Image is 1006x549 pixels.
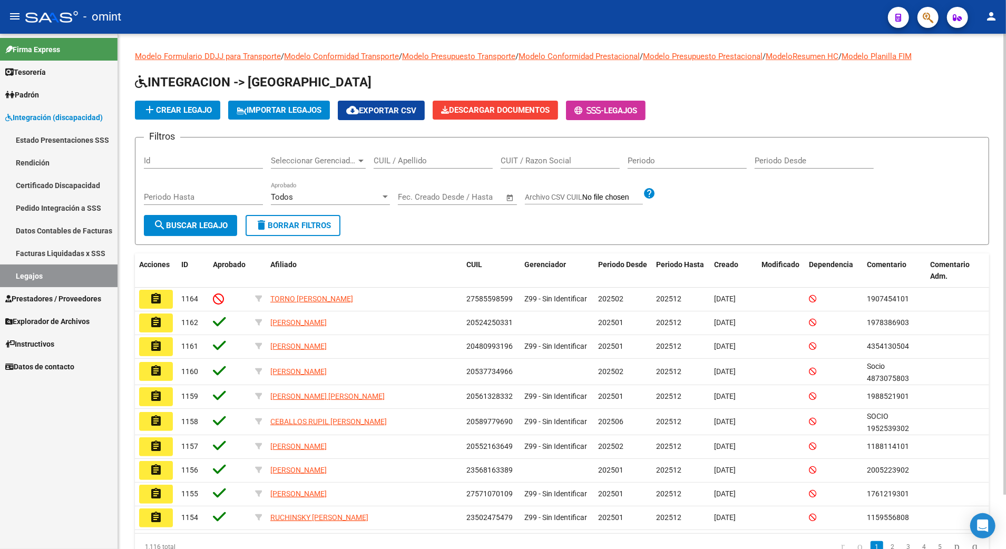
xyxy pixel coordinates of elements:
[270,342,327,350] span: [PERSON_NAME]
[466,392,513,400] span: 20561328332
[598,442,623,450] span: 202502
[598,295,623,303] span: 202502
[150,415,162,427] mat-icon: assignment
[598,342,623,350] span: 202501
[255,221,331,230] span: Borrar Filtros
[466,466,513,474] span: 23568163389
[441,105,550,115] span: Descargar Documentos
[143,105,212,115] span: Crear Legajo
[5,293,101,305] span: Prestadores / Proveedores
[346,106,416,115] span: Exportar CSV
[5,112,103,123] span: Integración (discapacidad)
[153,221,228,230] span: Buscar Legajo
[519,52,640,61] a: Modelo Conformidad Prestacional
[524,392,587,400] span: Z99 - Sin Identificar
[656,513,681,522] span: 202512
[867,342,909,350] span: 4354130504
[181,489,198,498] span: 1155
[867,260,906,269] span: Comentario
[5,361,74,372] span: Datos de contacto
[582,193,643,202] input: Archivo CSV CUIL
[209,253,251,288] datatable-header-cell: Aprobado
[805,253,863,288] datatable-header-cell: Dependencia
[228,101,330,120] button: IMPORTAR LEGAJOS
[930,260,970,281] span: Comentario Adm.
[842,52,912,61] a: Modelo Planilla FIM
[402,52,515,61] a: Modelo Presupuesto Transporte
[150,511,162,524] mat-icon: assignment
[574,106,604,115] span: -
[867,489,909,498] span: 1761219301
[714,489,736,498] span: [DATE]
[346,104,359,116] mat-icon: cloud_download
[520,253,594,288] datatable-header-cell: Gerenciador
[150,464,162,476] mat-icon: assignment
[5,66,46,78] span: Tesorería
[656,342,681,350] span: 202512
[466,342,513,350] span: 20480993196
[181,466,198,474] span: 1156
[652,253,710,288] datatable-header-cell: Periodo Hasta
[5,338,54,350] span: Instructivos
[656,417,681,426] span: 202512
[524,513,587,522] span: Z99 - Sin Identificar
[284,52,399,61] a: Modelo Conformidad Transporte
[926,253,989,288] datatable-header-cell: Comentario Adm.
[710,253,757,288] datatable-header-cell: Creado
[714,466,736,474] span: [DATE]
[135,253,177,288] datatable-header-cell: Acciones
[594,253,652,288] datatable-header-cell: Periodo Desde
[867,466,909,474] span: 2005223902
[466,442,513,450] span: 20552163649
[766,52,838,61] a: ModeloResumen HC
[867,318,909,327] span: 1978386903
[150,316,162,329] mat-icon: assignment
[525,193,582,201] span: Archivo CSV CUIL
[598,367,623,376] span: 202502
[714,318,736,327] span: [DATE]
[598,392,623,400] span: 202501
[153,219,166,231] mat-icon: search
[237,105,321,115] span: IMPORTAR LEGAJOS
[255,219,268,231] mat-icon: delete
[656,318,681,327] span: 202512
[863,253,926,288] datatable-header-cell: Comentario
[656,466,681,474] span: 202512
[135,75,372,90] span: INTEGRACION -> [GEOGRAPHIC_DATA]
[466,295,513,303] span: 27585598599
[656,442,681,450] span: 202512
[150,440,162,453] mat-icon: assignment
[83,5,121,28] span: - omint
[442,192,493,202] input: End date
[246,215,340,236] button: Borrar Filtros
[270,442,327,450] span: [PERSON_NAME]
[524,442,587,450] span: Z99 - Sin Identificar
[270,295,353,303] span: TORNO [PERSON_NAME]
[144,215,237,236] button: Buscar Legajo
[524,417,587,426] span: Z99 - Sin Identificar
[714,342,736,350] span: [DATE]
[656,260,704,269] span: Periodo Hasta
[181,295,198,303] span: 1164
[181,417,198,426] span: 1158
[656,295,681,303] span: 202512
[524,489,587,498] span: Z99 - Sin Identificar
[143,103,156,116] mat-icon: add
[5,44,60,55] span: Firma Express
[714,417,736,426] span: [DATE]
[270,489,327,498] span: [PERSON_NAME]
[270,513,368,522] span: RUCHINSKY [PERSON_NAME]
[524,342,587,350] span: Z99 - Sin Identificar
[150,340,162,352] mat-icon: assignment
[270,417,387,426] span: CEBALLOS RUPIL [PERSON_NAME]
[714,392,736,400] span: [DATE]
[462,253,520,288] datatable-header-cell: CUIL
[177,253,209,288] datatable-header-cell: ID
[714,295,736,303] span: [DATE]
[656,489,681,498] span: 202512
[598,260,647,269] span: Periodo Desde
[466,260,482,269] span: CUIL
[643,52,763,61] a: Modelo Presupuesto Prestacional
[181,513,198,522] span: 1154
[985,10,998,23] mat-icon: person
